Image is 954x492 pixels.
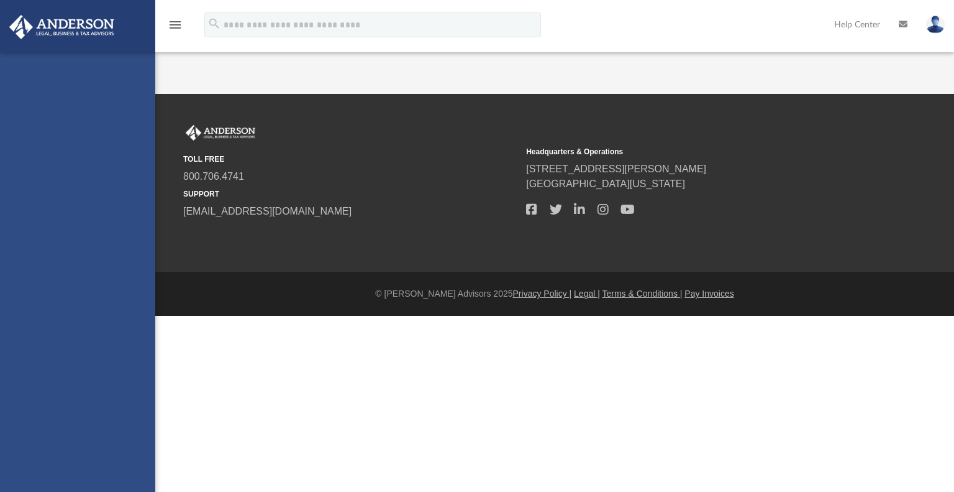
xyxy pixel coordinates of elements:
img: Anderson Advisors Platinum Portal [183,125,258,141]
a: Privacy Policy | [513,289,572,299]
a: 800.706.4741 [183,171,244,182]
img: User Pic [926,16,945,34]
a: Legal | [574,289,600,299]
i: search [207,17,221,30]
a: menu [168,24,183,32]
small: SUPPORT [183,188,517,200]
a: Pay Invoices [684,289,734,299]
a: Terms & Conditions | [602,289,683,299]
a: [EMAIL_ADDRESS][DOMAIN_NAME] [183,206,352,216]
img: Anderson Advisors Platinum Portal [6,15,118,39]
small: TOLL FREE [183,154,517,165]
div: © [PERSON_NAME] Advisors 2025 [155,287,954,300]
a: [GEOGRAPHIC_DATA][US_STATE] [526,179,685,189]
small: Headquarters & Operations [526,146,860,157]
a: [STREET_ADDRESS][PERSON_NAME] [526,164,706,174]
i: menu [168,17,183,32]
